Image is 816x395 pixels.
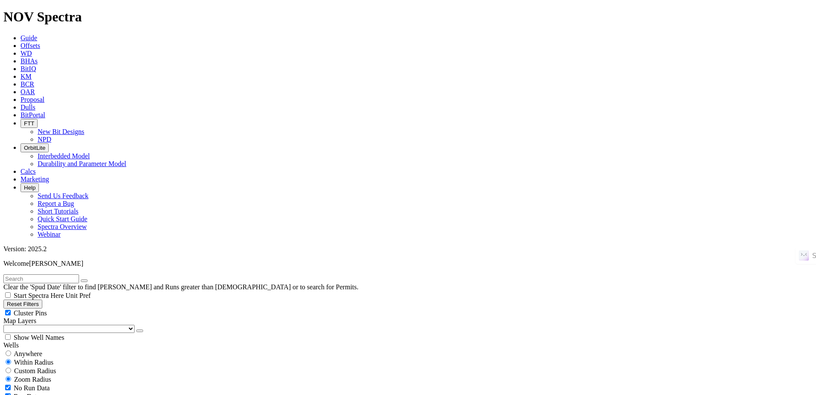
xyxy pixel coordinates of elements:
[38,223,87,230] a: Spectra Overview
[3,283,358,291] span: Clear the 'Spud Date' filter to find [PERSON_NAME] and Runs greater than [DEMOGRAPHIC_DATA] or to...
[21,175,49,183] a: Marketing
[21,96,44,103] a: Proposal
[21,65,36,72] a: BitIQ
[21,183,39,192] button: Help
[21,50,32,57] a: WD
[38,215,87,223] a: Quick Start Guide
[14,309,47,317] span: Cluster Pins
[21,73,32,80] a: KM
[65,292,91,299] span: Unit Pref
[3,274,79,283] input: Search
[14,384,50,392] span: No Run Data
[38,136,51,143] a: NPD
[14,376,51,383] span: Zoom Radius
[14,350,42,357] span: Anywhere
[3,300,42,309] button: Reset Filters
[3,342,813,349] div: Wells
[21,57,38,65] a: BHAs
[38,192,88,199] a: Send Us Feedback
[3,245,813,253] div: Version: 2025.2
[38,128,84,135] a: New Bit Designs
[38,231,61,238] a: Webinar
[24,120,34,127] span: FTT
[21,42,40,49] a: Offsets
[21,111,45,119] a: BitPortal
[21,119,38,128] button: FTT
[14,367,56,374] span: Custom Radius
[14,334,64,341] span: Show Well Names
[38,152,90,160] a: Interbedded Model
[38,200,74,207] a: Report a Bug
[21,143,49,152] button: OrbitLite
[21,88,35,95] a: OAR
[3,9,813,25] h1: NOV Spectra
[38,208,79,215] a: Short Tutorials
[3,317,36,324] span: Map Layers
[21,80,34,88] a: BCR
[24,145,45,151] span: OrbitLite
[21,104,35,111] a: Dulls
[24,184,35,191] span: Help
[38,160,126,167] a: Durability and Parameter Model
[5,292,11,298] input: Start Spectra Here
[14,292,64,299] span: Start Spectra Here
[29,260,83,267] span: [PERSON_NAME]
[14,359,53,366] span: Within Radius
[21,34,37,42] a: Guide
[21,168,36,175] a: Calcs
[3,260,813,267] p: Welcome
